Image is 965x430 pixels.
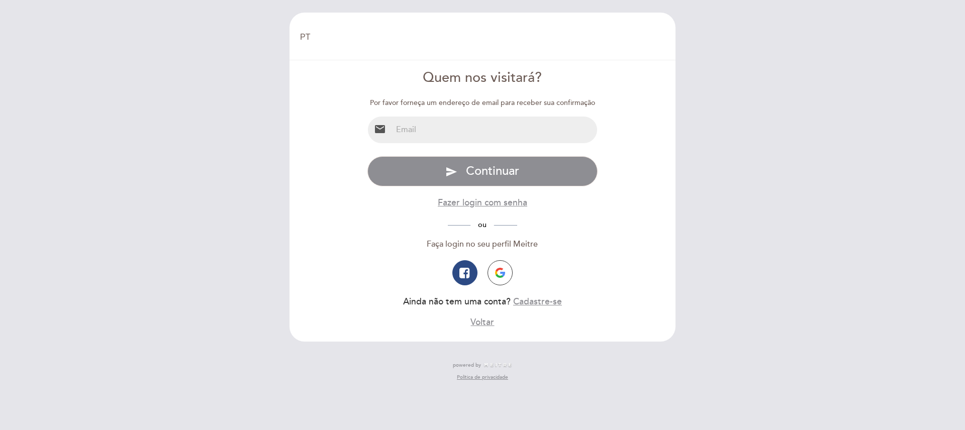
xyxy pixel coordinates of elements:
input: Email [392,117,598,143]
span: Continuar [466,164,519,178]
span: ou [470,221,494,229]
a: powered by [453,362,512,369]
img: MEITRE [484,363,512,368]
i: email [374,123,386,135]
button: Fazer login com senha [438,196,527,209]
div: Por favor forneça um endereço de email para receber sua confirmação [367,98,598,108]
span: Ainda não tem uma conta? [403,296,511,307]
button: Cadastre-se [513,295,562,308]
div: Quem nos visitará? [367,68,598,88]
a: Política de privacidade [457,374,508,381]
img: icon-google.png [495,268,505,278]
span: powered by [453,362,481,369]
button: send Continuar [367,156,598,186]
button: Voltar [470,316,494,329]
i: send [445,166,457,178]
div: Faça login no seu perfil Meitre [367,239,598,250]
